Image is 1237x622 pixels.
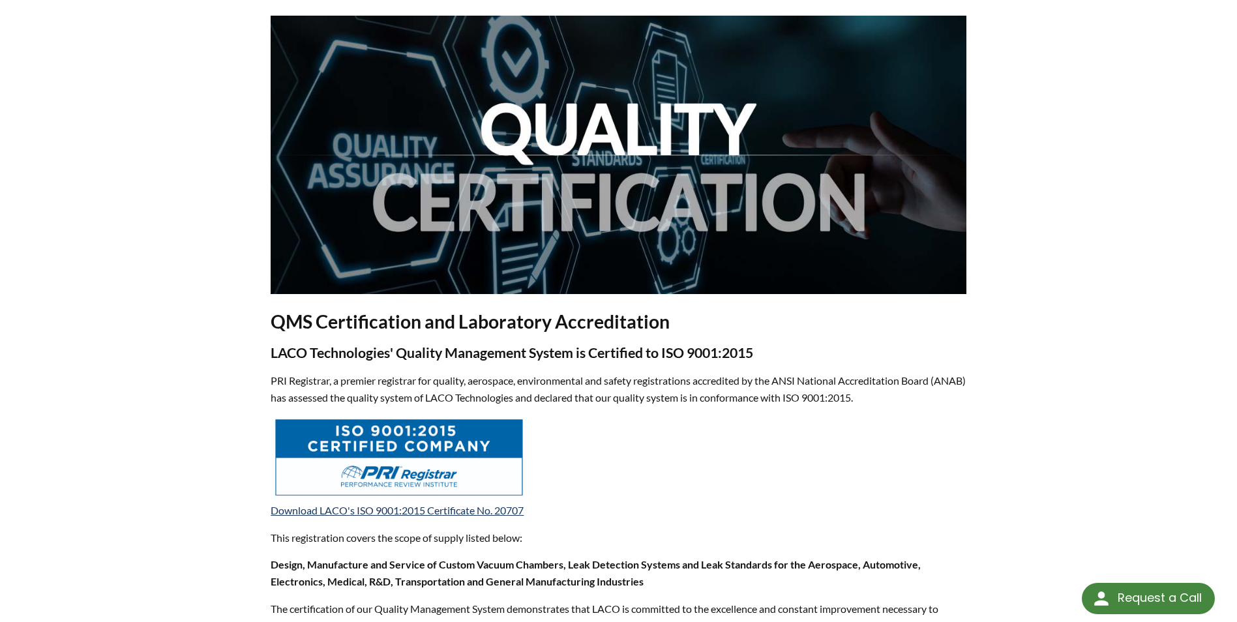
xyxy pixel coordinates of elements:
h2: QMS Certification and Laboratory Accreditation [271,310,966,334]
div: Request a Call [1082,583,1215,614]
img: round button [1091,588,1112,609]
div: Request a Call [1118,583,1202,613]
strong: Design, Manufacture and Service of Custom Vacuum Chambers, Leak Detection Systems and Leak Standa... [271,558,921,587]
h3: LACO Technologies' Quality Management System is Certified to ISO 9001:2015 [271,344,966,363]
img: Quality Certification header [271,16,966,294]
img: PRI_Programs_Registrar_Certified_ISO9001_4c.jpg [273,417,526,498]
a: Download LACO's ISO 9001:2015 Certificate No. 20707 [271,504,524,516]
p: This registration covers the scope of supply listed below: [271,529,966,546]
p: PRI Registrar, a premier registrar for quality, aerospace, environmental and safety registrations... [271,372,966,406]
